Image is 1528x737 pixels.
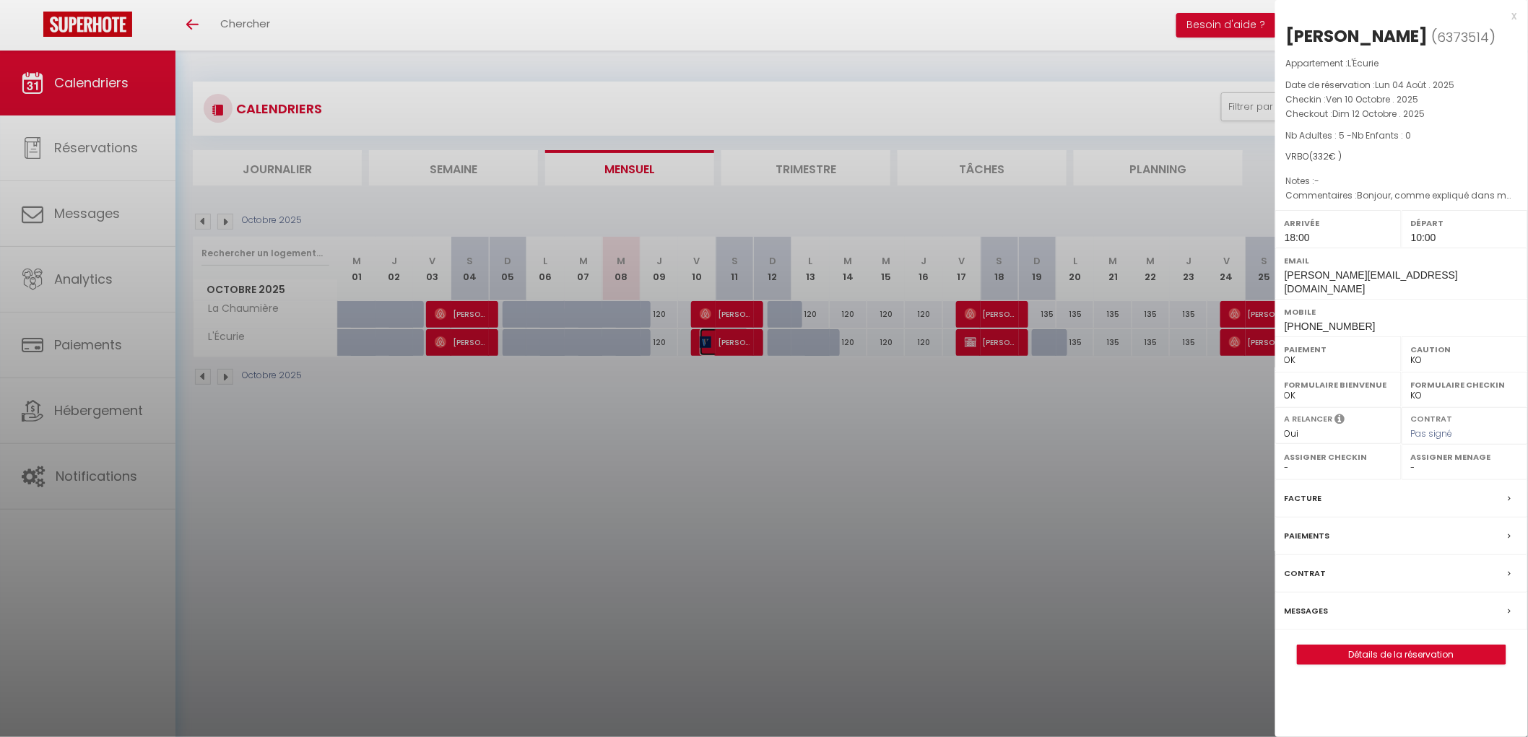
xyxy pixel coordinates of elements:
[1432,27,1496,47] span: ( )
[1411,216,1519,230] label: Départ
[1314,150,1329,162] span: 332
[1353,129,1412,141] span: Nb Enfants : 0
[1327,93,1419,105] span: Ven 10 Octobre . 2025
[1411,413,1453,422] label: Contrat
[1285,253,1519,268] label: Email
[1286,174,1517,188] p: Notes :
[1285,491,1322,506] label: Facture
[1285,269,1458,295] span: [PERSON_NAME][EMAIL_ADDRESS][DOMAIN_NAME]
[1298,645,1506,664] a: Détails de la réservation
[1411,378,1519,392] label: Formulaire Checkin
[1285,320,1376,332] span: [PHONE_NUMBER]
[1286,188,1517,203] p: Commentaires :
[1285,216,1392,230] label: Arrivée
[1438,28,1490,46] span: 6373514
[1285,378,1392,392] label: Formulaire Bienvenue
[1286,56,1517,71] p: Appartement :
[1285,603,1329,619] label: Messages
[1411,450,1519,464] label: Assigner Menage
[1348,57,1379,69] span: L'Écurie
[1297,645,1506,665] button: Détails de la réservation
[1376,79,1455,91] span: Lun 04 Août . 2025
[1411,232,1436,243] span: 10:00
[1310,150,1342,162] span: ( € )
[1286,25,1428,48] div: [PERSON_NAME]
[1285,566,1327,581] label: Contrat
[1275,7,1517,25] div: x
[1286,107,1517,121] p: Checkout :
[1285,413,1333,425] label: A relancer
[1286,92,1517,107] p: Checkin :
[1333,108,1425,120] span: Dim 12 Octobre . 2025
[1286,78,1517,92] p: Date de réservation :
[1315,175,1320,187] span: -
[1285,305,1519,319] label: Mobile
[1411,342,1519,357] label: Caution
[1286,129,1412,141] span: Nb Adultes : 5 -
[1285,232,1310,243] span: 18:00
[1335,413,1345,429] i: Sélectionner OUI si vous souhaiter envoyer les séquences de messages post-checkout
[1285,342,1392,357] label: Paiement
[1285,450,1392,464] label: Assigner Checkin
[1286,150,1517,164] div: VRBO
[1285,528,1330,544] label: Paiements
[1411,427,1453,440] span: Pas signé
